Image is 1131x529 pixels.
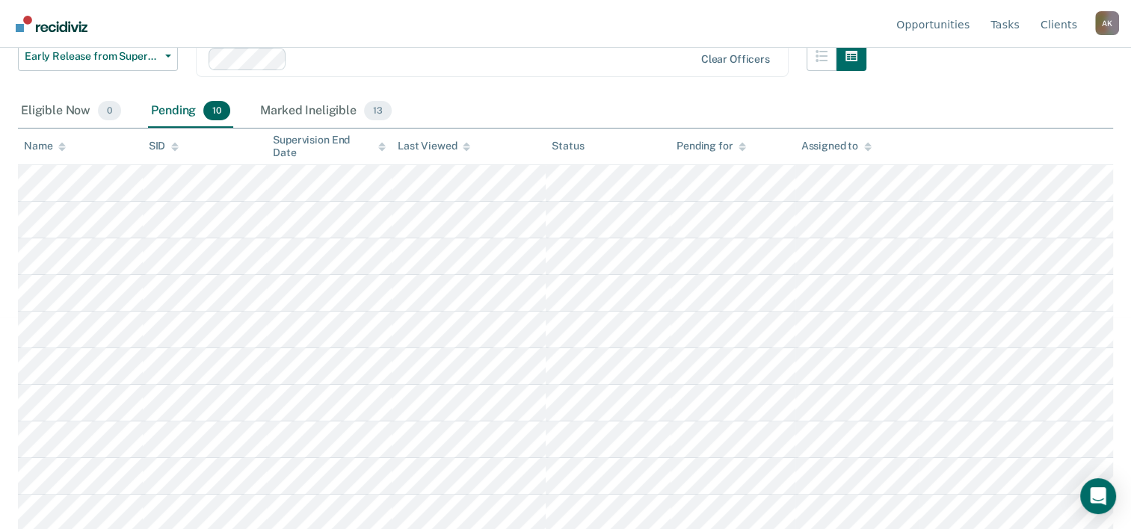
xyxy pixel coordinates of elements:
[25,50,159,63] span: Early Release from Supervision
[149,140,179,152] div: SID
[1095,11,1119,35] button: Profile dropdown button
[273,134,386,159] div: Supervision End Date
[18,41,178,71] button: Early Release from Supervision
[16,16,87,32] img: Recidiviz
[701,53,770,66] div: Clear officers
[203,101,230,120] span: 10
[18,95,124,128] div: Eligible Now0
[1095,11,1119,35] div: A K
[364,101,392,120] span: 13
[24,140,66,152] div: Name
[801,140,872,152] div: Assigned to
[677,140,746,152] div: Pending for
[1080,478,1116,514] div: Open Intercom Messenger
[257,95,394,128] div: Marked Ineligible13
[552,140,584,152] div: Status
[148,95,233,128] div: Pending10
[398,140,470,152] div: Last Viewed
[98,101,121,120] span: 0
